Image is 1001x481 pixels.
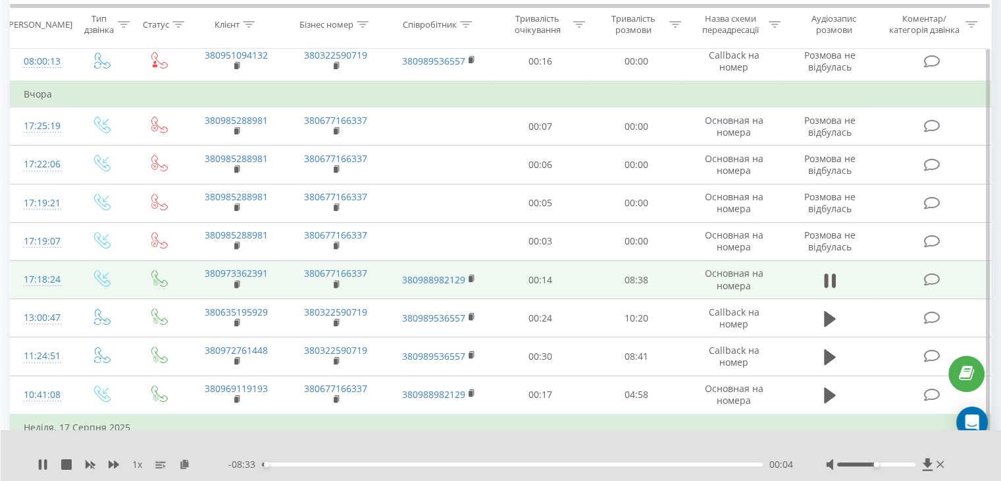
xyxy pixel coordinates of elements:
[304,229,367,241] a: 380677166337
[402,388,465,401] a: 380988982129
[402,350,465,362] a: 380989536557
[588,261,684,299] td: 08:38
[804,49,856,73] span: Розмова не відбулась
[684,261,783,299] td: Основная на номера
[304,114,367,127] a: 380677166337
[304,382,367,395] a: 380677166337
[24,190,59,216] div: 17:19:21
[956,407,988,438] div: Open Intercom Messenger
[143,19,169,30] div: Статус
[493,299,588,337] td: 00:24
[11,81,991,107] td: Вчора
[796,14,873,36] div: Аудіозапис розмови
[205,267,268,279] a: 380973362391
[205,190,268,203] a: 380985288981
[215,19,240,30] div: Клієнт
[493,146,588,184] td: 00:06
[804,229,856,253] span: Розмова не відбулась
[493,184,588,222] td: 00:05
[684,42,783,81] td: Callback на номер
[696,14,765,36] div: Назва схеми переадресації
[505,14,571,36] div: Тривалість очікування
[402,55,465,67] a: 380989536557
[299,19,353,30] div: Бізнес номер
[769,458,793,471] span: 00:04
[588,376,684,414] td: 04:58
[402,273,465,286] a: 380988982129
[304,267,367,279] a: 380677166337
[873,462,879,467] div: Accessibility label
[493,42,588,81] td: 00:16
[600,14,666,36] div: Тривалість розмови
[304,152,367,165] a: 380677166337
[24,305,59,331] div: 13:00:47
[588,299,684,337] td: 10:20
[304,306,367,318] a: 380322590719
[588,184,684,222] td: 00:00
[205,152,268,165] a: 380985288981
[205,49,268,61] a: 380951094132
[684,376,783,414] td: Основная на номера
[402,312,465,324] a: 380989536557
[24,113,59,139] div: 17:25:19
[588,222,684,260] td: 00:00
[264,462,269,467] div: Accessibility label
[24,49,59,74] div: 08:00:13
[588,146,684,184] td: 00:00
[684,107,783,146] td: Основная на номера
[304,190,367,203] a: 380677166337
[493,337,588,376] td: 00:30
[684,184,783,222] td: Основная на номера
[24,382,59,408] div: 10:41:08
[6,19,72,30] div: [PERSON_NAME]
[304,49,367,61] a: 380322590719
[588,42,684,81] td: 00:00
[11,414,991,441] td: Неділя, 17 Серпня 2025
[205,229,268,241] a: 380985288981
[403,19,457,30] div: Співробітник
[24,343,59,369] div: 11:24:51
[684,299,783,337] td: Callback на номер
[493,261,588,299] td: 00:14
[684,337,783,376] td: Callback на номер
[804,152,856,177] span: Розмова не відбулась
[493,222,588,260] td: 00:03
[804,190,856,215] span: Розмова не відбулась
[885,14,962,36] div: Коментар/категорія дзвінка
[684,222,783,260] td: Основная на номера
[588,337,684,376] td: 08:41
[588,107,684,146] td: 00:00
[24,267,59,293] div: 17:18:24
[205,114,268,127] a: 380985288981
[304,344,367,356] a: 380322590719
[83,14,114,36] div: Тип дзвінка
[205,382,268,395] a: 380969119193
[205,306,268,318] a: 380635195929
[24,152,59,177] div: 17:22:06
[493,107,588,146] td: 00:07
[804,114,856,138] span: Розмова не відбулась
[205,344,268,356] a: 380972761448
[684,146,783,184] td: Основная на номера
[228,458,262,471] span: - 08:33
[493,376,588,414] td: 00:17
[132,458,142,471] span: 1 x
[24,229,59,254] div: 17:19:07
